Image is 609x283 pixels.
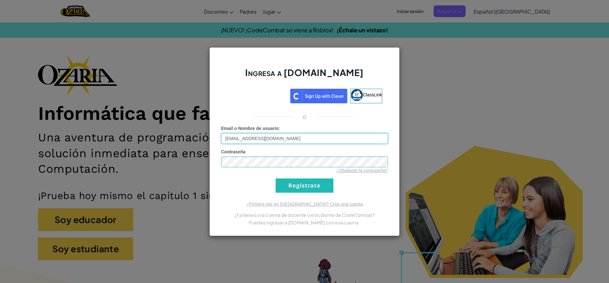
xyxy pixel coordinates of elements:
a: ¿Olvidaste la contraseña? [336,168,388,173]
a: ¿Primera vez en [GEOGRAPHIC_DATA]? Crea una cuenta [246,202,363,207]
h2: Ingresa a [DOMAIN_NAME] [221,67,388,85]
span: ClassLink [363,92,382,97]
p: o [303,113,306,120]
p: Puedes ingresar a [DOMAIN_NAME] con esa cuenta. [221,219,388,226]
label: : [221,125,280,132]
span: Email o Nombre de usuario [221,126,278,131]
img: classlink-logo-small.png [351,89,363,101]
span: Contraseña [221,149,246,154]
img: clever_sso_button@2x.png [290,89,347,103]
iframe: Botón de Acceder con Google [224,88,290,102]
p: ¿Ya tienes una cuenta de docente o estudiante de CodeCombat? [221,211,388,219]
input: Regístrate [276,178,333,193]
